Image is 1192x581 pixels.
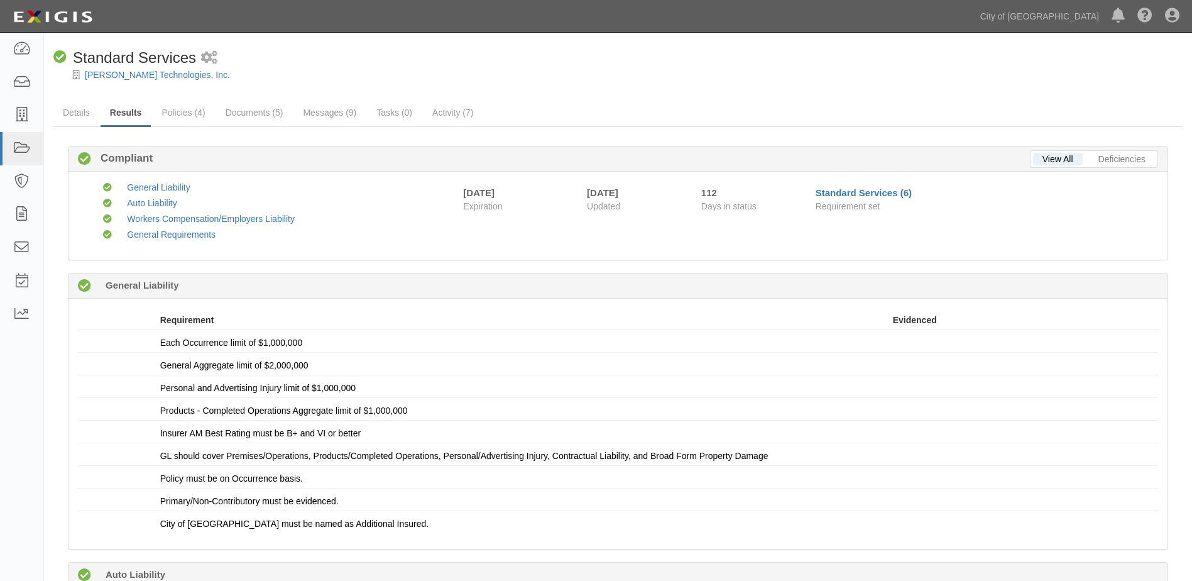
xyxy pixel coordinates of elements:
[160,496,339,506] span: Primary/Non-Contributory must be evidenced.
[701,201,757,211] span: Days in status
[127,198,177,208] a: Auto Liability
[201,52,217,65] i: 1 scheduled workflow
[106,279,179,292] b: General Liability
[103,199,112,208] i: Compliant
[816,201,880,211] span: Requirement set
[9,6,96,28] img: logo-5460c22ac91f19d4615b14bd174203de0afe785f0fc80cf4dbbc73dc1793850b.png
[216,100,293,125] a: Documents (5)
[127,214,295,224] a: Workers Compensation/Employers Liability
[1033,153,1083,165] a: View All
[463,186,495,199] div: [DATE]
[367,100,422,125] a: Tasks (0)
[101,100,151,127] a: Results
[974,4,1105,29] a: City of [GEOGRAPHIC_DATA]
[103,215,112,224] i: Compliant
[160,473,303,484] span: Policy must be on Occurrence basis.
[587,186,682,199] div: [DATE]
[53,47,196,69] div: Standard Services
[587,201,620,211] span: Updated
[160,360,309,370] span: General Aggregate limit of $2,000,000
[103,184,112,192] i: Compliant
[91,151,153,166] b: Compliant
[293,100,366,125] a: Messages (9)
[160,315,214,325] strong: Requirement
[127,230,216,240] a: General Requirements
[78,280,91,293] i: Compliant 112 days (since 06/24/2025)
[78,153,91,166] i: Compliant
[106,568,165,581] b: Auto Liability
[463,200,577,213] span: Expiration
[73,49,196,66] span: Standard Services
[160,428,361,438] span: Insurer AM Best Rating must be B+ and VI or better
[816,187,912,198] a: Standard Services (6)
[53,51,67,64] i: Compliant
[53,100,99,125] a: Details
[127,182,190,192] a: General Liability
[160,338,302,348] span: Each Occurrence limit of $1,000,000
[160,451,768,461] span: GL should cover Premises/Operations, Products/Completed Operations, Personal/Advertising Injury, ...
[160,406,408,416] span: Products - Completed Operations Aggregate limit of $1,000,000
[1089,153,1155,165] a: Deficiencies
[701,186,806,199] div: Since 06/24/2025
[423,100,483,125] a: Activity (7)
[85,70,230,80] a: [PERSON_NAME] Technologies, Inc.
[1137,9,1152,24] i: Help Center - Complianz
[103,231,112,240] i: Compliant
[160,383,356,393] span: Personal and Advertising Injury limit of $1,000,000
[152,100,214,125] a: Policies (4)
[160,519,429,529] span: City of [GEOGRAPHIC_DATA] must be named as Additional Insured.
[893,315,937,325] strong: Evidenced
